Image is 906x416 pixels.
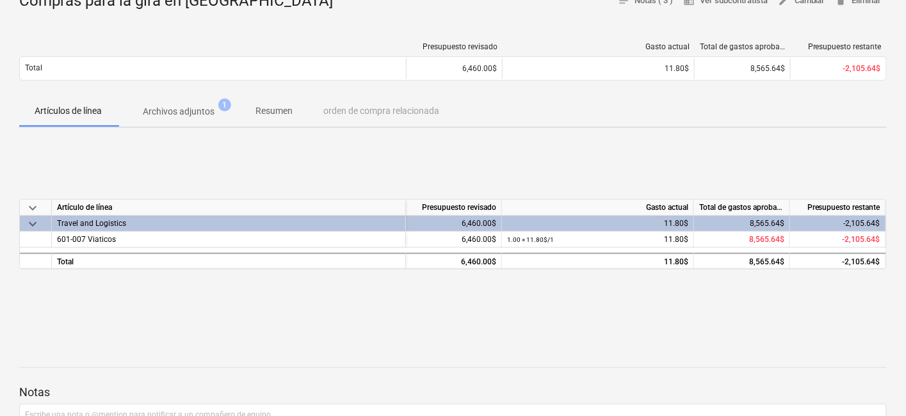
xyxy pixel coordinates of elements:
[842,355,906,416] iframe: Chat Widget
[25,216,40,232] span: keyboard_arrow_down
[507,232,688,248] div: 11.80$
[790,216,886,232] div: -2,105.64$
[143,105,214,118] p: Archivos adjuntos
[790,200,886,216] div: Presupuesto restante
[57,216,400,231] div: Travel and Logistics
[502,200,694,216] div: Gasto actual
[406,200,502,216] div: Presupuesto revisado
[412,42,497,51] div: Presupuesto revisado
[507,216,688,232] div: 11.80$
[406,58,502,79] div: 6,460.00$
[843,235,880,244] span: -2,105.64$
[406,253,502,269] div: 6,460.00$
[25,63,42,74] p: Total
[694,200,790,216] div: Total de gastos aprobados
[25,200,40,216] span: keyboard_arrow_down
[406,216,502,232] div: 6,460.00$
[749,235,784,244] span: 8,565.64$
[507,236,554,243] small: 1.00 × 11.80$ / 1
[508,64,689,73] div: 11.80$
[57,235,116,244] span: 601-007 Viaticos
[694,216,790,232] div: 8,565.64$
[507,254,688,270] div: 11.80$
[218,99,231,111] span: 1
[19,385,887,400] p: Notas
[843,64,881,73] span: -2,105.64$
[796,42,882,51] div: Presupuesto restante
[700,42,786,51] div: Total de gastos aprobados
[35,104,102,118] p: Artículos de línea
[694,58,790,79] div: 8,565.64$
[790,253,886,269] div: -2,105.64$
[255,104,293,118] p: Resumen
[842,355,906,416] div: Widget de chat
[52,200,406,216] div: Artículo de línea
[508,42,690,51] div: Gasto actual
[52,253,406,269] div: Total
[694,253,790,269] div: 8,565.64$
[406,232,502,248] div: 6,460.00$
